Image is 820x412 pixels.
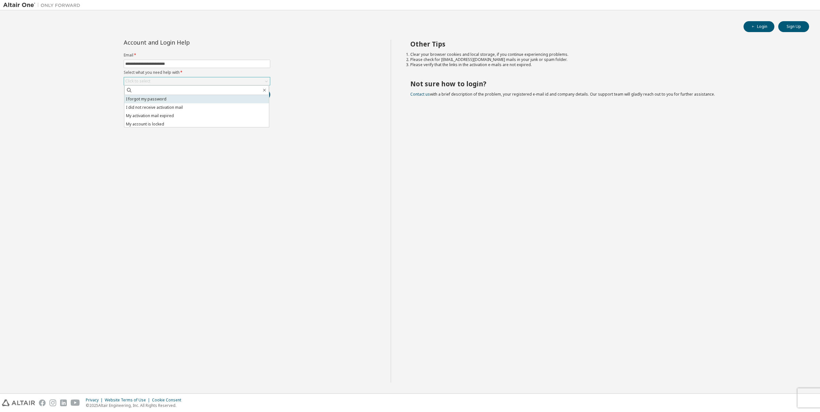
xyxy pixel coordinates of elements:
[778,21,809,32] button: Sign Up
[124,70,270,75] label: Select what you need help with
[49,399,56,406] img: instagram.svg
[410,62,798,67] li: Please verify that the links in the activation e-mails are not expired.
[39,399,46,406] img: facebook.svg
[105,398,152,403] div: Website Terms of Use
[124,77,270,85] div: Click to select
[125,79,150,84] div: Click to select
[410,80,798,88] h2: Not sure how to login?
[124,95,269,103] li: I forgot my password
[124,53,270,58] label: Email
[744,21,774,32] button: Login
[410,57,798,62] li: Please check for [EMAIL_ADDRESS][DOMAIN_NAME] mails in your junk or spam folder.
[410,91,715,97] span: with a brief description of the problem, your registered e-mail id and company details. Our suppo...
[410,52,798,57] li: Clear your browser cookies and local storage, if you continue experiencing problems.
[3,2,84,8] img: Altair One
[71,399,80,406] img: youtube.svg
[2,399,35,406] img: altair_logo.svg
[124,40,241,45] div: Account and Login Help
[152,398,185,403] div: Cookie Consent
[410,91,430,97] a: Contact us
[410,40,798,48] h2: Other Tips
[86,398,105,403] div: Privacy
[60,399,67,406] img: linkedin.svg
[86,403,185,408] p: © 2025 Altair Engineering, Inc. All Rights Reserved.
